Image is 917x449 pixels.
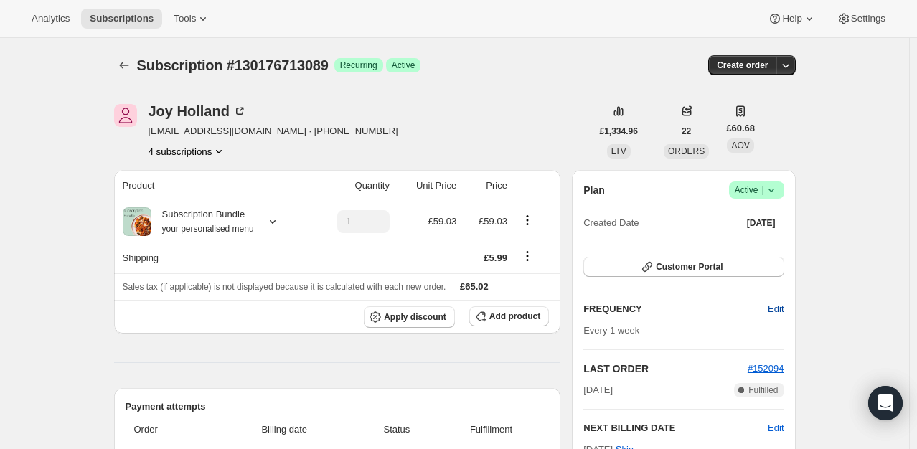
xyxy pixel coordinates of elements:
h2: Plan [583,183,605,197]
button: [DATE] [738,213,784,233]
span: [DATE] [747,217,776,229]
span: Subscriptions [90,13,154,24]
button: Help [759,9,824,29]
span: Create order [717,60,768,71]
span: Subscription #130176713089 [137,57,329,73]
span: £65.02 [460,281,489,292]
span: Recurring [340,60,377,71]
button: Add product [469,306,549,326]
span: £59.03 [428,216,456,227]
span: Sales tax (if applicable) is not displayed because it is calculated with each new order. [123,282,446,292]
span: Apply discount [384,311,446,323]
th: Quantity [311,170,394,202]
span: [DATE] [583,383,613,397]
span: Created Date [583,216,639,230]
span: Customer Portal [656,261,723,273]
span: [EMAIL_ADDRESS][DOMAIN_NAME] · [PHONE_NUMBER] [149,124,398,138]
span: Settings [851,13,885,24]
th: Price [461,170,512,202]
span: £5.99 [484,252,507,263]
button: Settings [828,9,894,29]
h2: FREQUENCY [583,302,768,316]
small: your personalised menu [162,224,254,234]
th: Unit Price [394,170,461,202]
span: Fulfillment [442,422,540,437]
span: Help [782,13,801,24]
button: Edit [768,421,784,435]
span: Status [360,422,433,437]
a: #152094 [748,363,784,374]
h2: NEXT BILLING DATE [583,421,768,435]
span: Tools [174,13,196,24]
button: 22 [673,121,700,141]
img: product img [123,207,151,236]
span: AOV [731,141,749,151]
h2: Payment attempts [126,400,550,414]
button: Product actions [516,212,539,228]
span: Analytics [32,13,70,24]
span: Fulfilled [748,384,778,396]
div: Open Intercom Messenger [868,386,903,420]
span: LTV [611,146,626,156]
button: #152094 [748,361,784,376]
button: Product actions [149,144,227,159]
h2: LAST ORDER [583,361,748,376]
button: Apply discount [364,306,455,328]
button: £1,334.96 [591,121,646,141]
span: Every 1 week [583,325,639,336]
button: Subscriptions [81,9,162,29]
span: | [761,184,763,196]
div: Joy Holland [149,104,247,118]
span: Active [392,60,415,71]
button: Create order [708,55,776,75]
span: Joy Holland [114,104,137,127]
span: ORDERS [668,146,705,156]
span: Add product [489,311,540,322]
button: Edit [759,298,792,321]
span: £1,334.96 [600,126,638,137]
button: Subscriptions [114,55,134,75]
button: Analytics [23,9,78,29]
th: Product [114,170,311,202]
span: £59.03 [479,216,507,227]
span: Edit [768,302,784,316]
button: Customer Portal [583,257,784,277]
th: Shipping [114,242,311,273]
button: Shipping actions [516,248,539,264]
div: Subscription Bundle [151,207,254,236]
span: Billing date [217,422,352,437]
button: Tools [165,9,219,29]
span: £60.68 [726,121,755,136]
th: Order [126,414,213,445]
span: Active [735,183,779,197]
span: 22 [682,126,691,137]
